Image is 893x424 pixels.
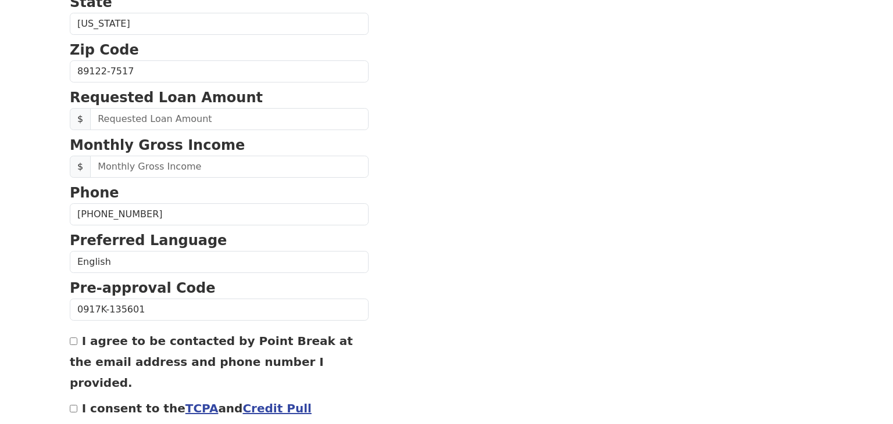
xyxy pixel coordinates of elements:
[70,334,353,390] label: I agree to be contacted by Point Break at the email address and phone number I provided.
[185,401,219,415] a: TCPA
[90,108,369,130] input: Requested Loan Amount
[70,203,369,225] input: Phone
[90,156,369,178] input: Monthly Gross Income
[70,108,91,130] span: $
[70,89,263,106] strong: Requested Loan Amount
[70,185,119,201] strong: Phone
[70,60,369,82] input: Zip Code
[70,42,139,58] strong: Zip Code
[70,299,369,321] input: Pre-approval Code
[70,280,216,296] strong: Pre-approval Code
[70,135,369,156] p: Monthly Gross Income
[70,156,91,178] span: $
[70,232,227,249] strong: Preferred Language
